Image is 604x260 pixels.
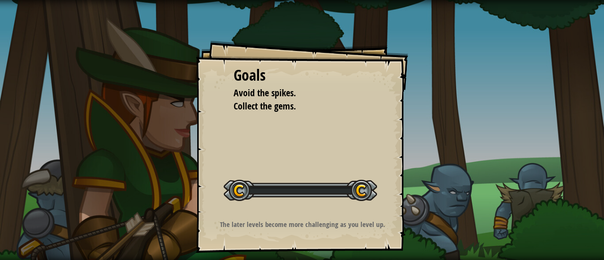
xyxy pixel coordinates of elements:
p: The later levels become more challenging as you level up. [208,219,397,229]
li: Avoid the spikes. [222,86,368,100]
div: Goals [234,65,370,86]
span: Collect the gems. [234,100,296,112]
span: Avoid the spikes. [234,86,296,99]
li: Collect the gems. [222,100,368,113]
